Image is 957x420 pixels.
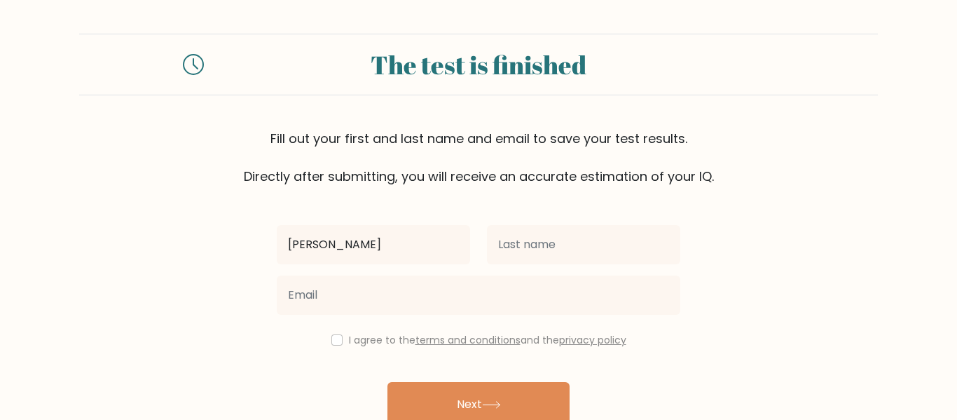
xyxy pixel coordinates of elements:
[349,333,626,347] label: I agree to the and the
[277,276,680,315] input: Email
[559,333,626,347] a: privacy policy
[79,129,878,186] div: Fill out your first and last name and email to save your test results. Directly after submitting,...
[415,333,521,347] a: terms and conditions
[277,225,470,264] input: First name
[221,46,736,83] div: The test is finished
[487,225,680,264] input: Last name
